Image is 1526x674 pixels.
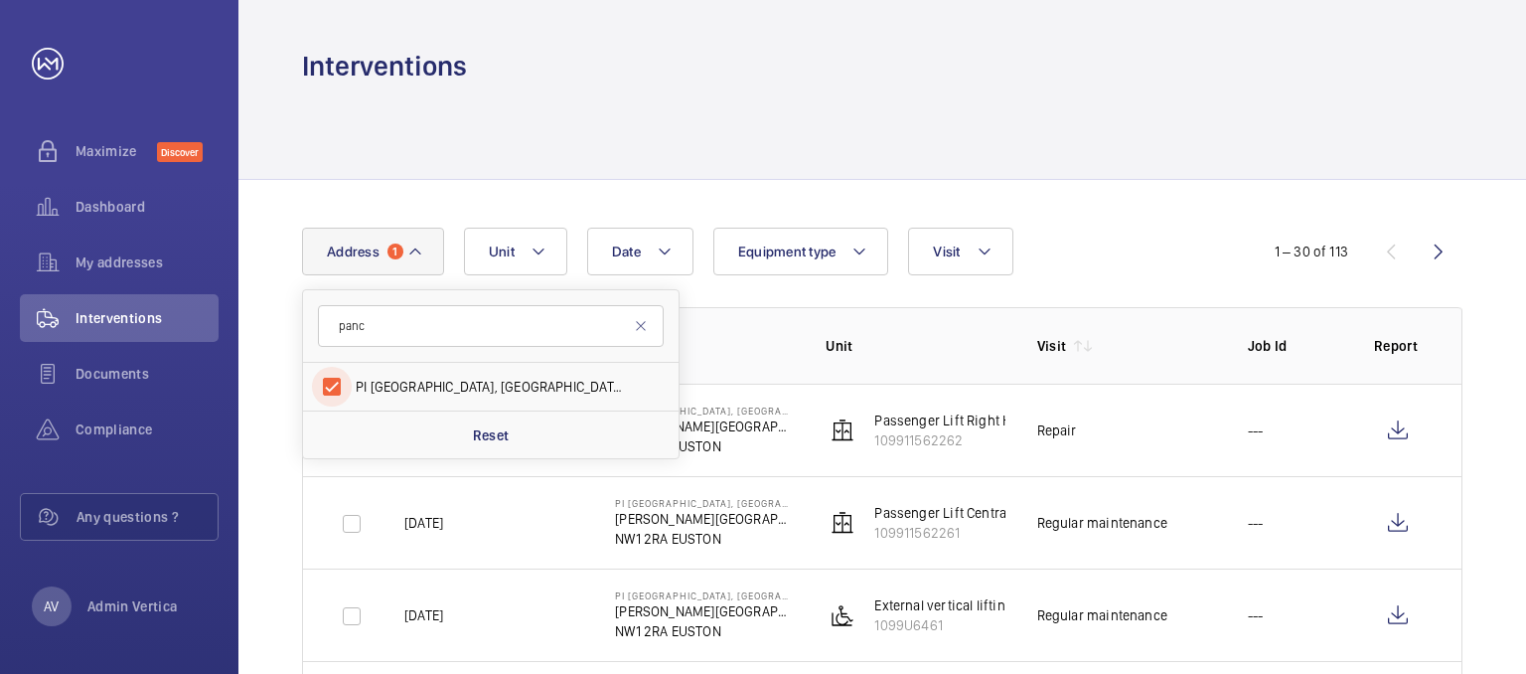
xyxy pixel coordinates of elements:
[831,419,854,442] img: elevator.svg
[874,595,1069,615] p: External vertical lifting platform
[831,511,854,535] img: elevator.svg
[874,523,1009,543] p: 109911562261
[615,497,794,509] p: PI [GEOGRAPHIC_DATA], [GEOGRAPHIC_DATA]
[76,197,219,217] span: Dashboard
[615,601,794,621] p: [PERSON_NAME][GEOGRAPHIC_DATA], [STREET_ADDRESS]
[318,305,664,347] input: Search by address
[76,507,218,527] span: Any questions ?
[157,142,203,162] span: Discover
[356,377,629,397] span: PI [GEOGRAPHIC_DATA], [GEOGRAPHIC_DATA] [GEOGRAPHIC_DATA] - [PERSON_NAME][GEOGRAPHIC_DATA], [STRE...
[874,430,1035,450] p: 109911562262
[615,417,794,436] p: [PERSON_NAME][GEOGRAPHIC_DATA], [STREET_ADDRESS]
[874,503,1009,523] p: Passenger Lift Central
[1248,513,1264,533] p: ---
[1248,336,1342,356] p: Job Id
[713,228,889,275] button: Equipment type
[615,405,794,417] p: PI [GEOGRAPHIC_DATA], [GEOGRAPHIC_DATA]
[404,605,443,625] p: [DATE]
[76,420,219,439] span: Compliance
[615,529,794,549] p: NW1 2RA EUSTON
[1037,336,1067,356] p: Visit
[1248,421,1264,440] p: ---
[1037,513,1167,533] div: Regular maintenance
[404,513,443,533] p: [DATE]
[76,364,219,384] span: Documents
[933,244,960,259] span: Visit
[1275,242,1348,261] div: 1 – 30 of 113
[387,244,403,259] span: 1
[302,48,467,84] h1: Interventions
[587,228,693,275] button: Date
[738,244,837,259] span: Equipment type
[76,141,157,161] span: Maximize
[1248,605,1264,625] p: ---
[615,590,794,601] p: PI [GEOGRAPHIC_DATA], [GEOGRAPHIC_DATA]
[489,244,515,259] span: Unit
[464,228,567,275] button: Unit
[1037,421,1077,440] div: Repair
[87,596,178,616] p: Admin Vertica
[612,244,641,259] span: Date
[1374,336,1422,356] p: Report
[327,244,380,259] span: Address
[874,411,1035,430] p: Passenger Lift Right Hand
[76,253,219,272] span: My addresses
[615,509,794,529] p: [PERSON_NAME][GEOGRAPHIC_DATA], [STREET_ADDRESS]
[76,308,219,328] span: Interventions
[831,603,854,627] img: platform_lift.svg
[473,425,510,445] p: Reset
[908,228,1012,275] button: Visit
[615,336,794,356] p: Address
[625,379,656,395] span: Panc
[615,436,794,456] p: NW1 2RA EUSTON
[302,228,444,275] button: Address1
[44,596,59,616] p: AV
[615,621,794,641] p: NW1 2RA EUSTON
[874,615,1069,635] p: 1099U6461
[1037,605,1167,625] div: Regular maintenance
[826,336,1004,356] p: Unit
